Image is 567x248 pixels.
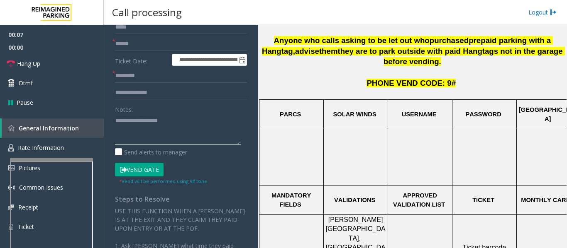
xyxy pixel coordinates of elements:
span: MANDATORY FIELDS [271,192,313,208]
span: APPROVED VALIDATION LIST [393,192,445,208]
span: Toggle popup [237,54,247,66]
span: PARCS [280,111,301,118]
span: Dtmf [19,79,33,87]
img: 'icon' [8,125,15,131]
span: Rate Information [18,144,64,152]
span: Hang Up [17,59,40,68]
span: PHONE VEND CODE: 9# [367,79,456,87]
label: Send alerts to manager [115,148,187,157]
a: General Information [2,118,104,138]
label: Notes: [115,102,133,114]
span: purchased [430,36,469,45]
span: VALIDATIONS [334,197,375,203]
span: them [319,47,338,55]
h3: Call processing [108,2,186,22]
span: prepaid parking with a Hangtag [262,36,553,55]
span: , [293,47,295,55]
small: Vend will be performed using 9# tone [119,178,207,184]
span: TICKET [472,197,494,203]
span: USERNAME [402,111,437,118]
span: PASSWORD [465,111,501,118]
img: 'icon' [8,205,14,210]
span: they are to park outside with paid Hangtags not in the garage before vending. [337,47,565,66]
span: General Information [19,124,79,132]
span: Pause [17,98,33,107]
label: Ticket Date: [113,54,170,66]
img: 'icon' [8,165,15,171]
span: Anyone who calls asking to be let out who [274,36,430,45]
button: Vend Gate [115,163,164,177]
img: 'icon' [8,223,14,231]
span: SOLAR WINDS [333,111,376,118]
img: 'icon' [8,144,14,152]
span: [PERSON_NAME][GEOGRAPHIC_DATA], [326,216,386,242]
span: advise [295,47,319,55]
a: Logout [528,8,557,17]
h4: Steps to Resolve [115,195,247,203]
img: logout [550,8,557,17]
img: 'icon' [8,184,15,191]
